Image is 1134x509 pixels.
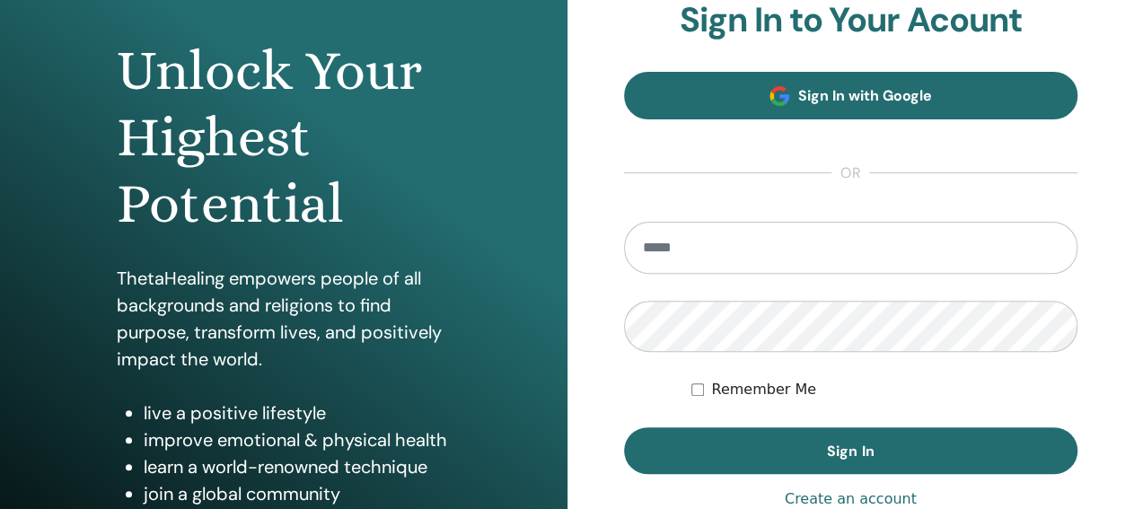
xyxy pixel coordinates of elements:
[831,162,869,184] span: or
[144,399,450,426] li: live a positive lifestyle
[117,38,450,238] h1: Unlock Your Highest Potential
[624,72,1078,119] a: Sign In with Google
[827,442,874,461] span: Sign In
[711,379,816,400] label: Remember Me
[144,453,450,480] li: learn a world-renowned technique
[144,480,450,507] li: join a global community
[117,265,450,373] p: ThetaHealing empowers people of all backgrounds and religions to find purpose, transform lives, a...
[798,86,932,105] span: Sign In with Google
[691,379,1077,400] div: Keep me authenticated indefinitely or until I manually logout
[144,426,450,453] li: improve emotional & physical health
[624,427,1078,474] button: Sign In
